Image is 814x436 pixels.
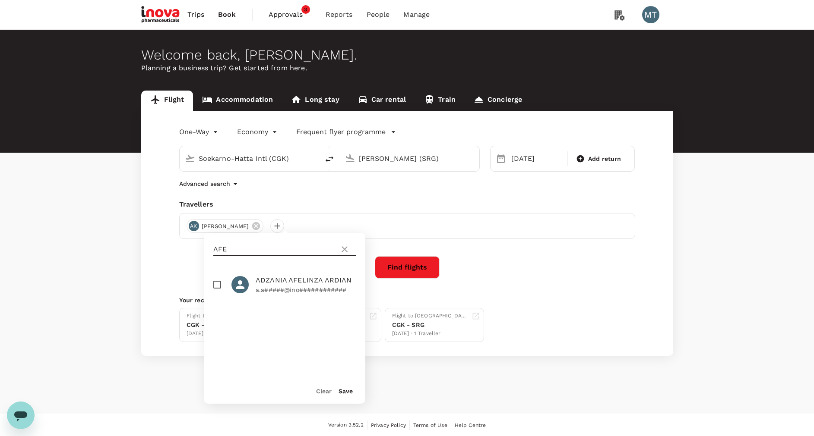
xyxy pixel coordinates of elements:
[187,312,263,320] div: Flight to [GEOGRAPHIC_DATA]
[359,152,461,165] input: Going to
[256,285,356,294] p: a.a#####@ino############
[392,312,468,320] div: Flight to [GEOGRAPHIC_DATA]
[296,127,396,137] button: Frequent flyer programme
[319,149,340,169] button: delete
[269,9,312,20] span: Approvals
[196,222,254,231] span: [PERSON_NAME]
[316,388,332,395] button: Clear
[413,422,447,428] span: Terms of Use
[7,401,35,429] iframe: Button to launch messaging window
[371,420,406,430] a: Privacy Policy
[392,320,468,329] div: CGK - SRG
[199,152,301,165] input: Depart from
[141,91,193,111] a: Flight
[301,5,310,14] span: 3
[508,150,566,167] div: [DATE]
[282,91,348,111] a: Long stay
[179,199,635,210] div: Travellers
[189,221,199,231] div: AK
[187,219,264,233] div: AK[PERSON_NAME]
[465,91,531,111] a: Concierge
[328,421,364,430] span: Version 3.52.2
[348,91,415,111] a: Car rental
[367,9,390,20] span: People
[371,422,406,428] span: Privacy Policy
[179,179,241,189] button: Advanced search
[187,9,204,20] span: Trips
[588,154,621,163] span: Add return
[455,422,486,428] span: Help Centre
[375,256,440,279] button: Find flights
[415,91,465,111] a: Train
[473,157,475,159] button: Open
[413,420,447,430] a: Terms of Use
[193,91,282,111] a: Accommodation
[326,9,353,20] span: Reports
[392,329,468,338] div: [DATE] · 1 Traveller
[403,9,430,20] span: Manage
[179,125,220,139] div: One-Way
[141,63,673,73] p: Planning a business trip? Get started from here.
[455,420,486,430] a: Help Centre
[339,388,353,395] button: Save
[179,296,635,304] p: Your recent search
[296,127,386,137] p: Frequent flyer programme
[213,242,336,256] input: Search for traveller
[313,157,315,159] button: Open
[179,179,230,188] p: Advanced search
[187,320,263,329] div: CGK - KNO
[141,5,181,24] img: iNova Pharmaceuticals
[237,125,279,139] div: Economy
[187,329,263,338] div: [DATE] · 1 Traveller
[141,47,673,63] div: Welcome back , [PERSON_NAME] .
[256,275,356,285] span: ADZANIA AFELINZA ARDIAN
[642,6,659,23] div: MT
[218,9,236,20] span: Book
